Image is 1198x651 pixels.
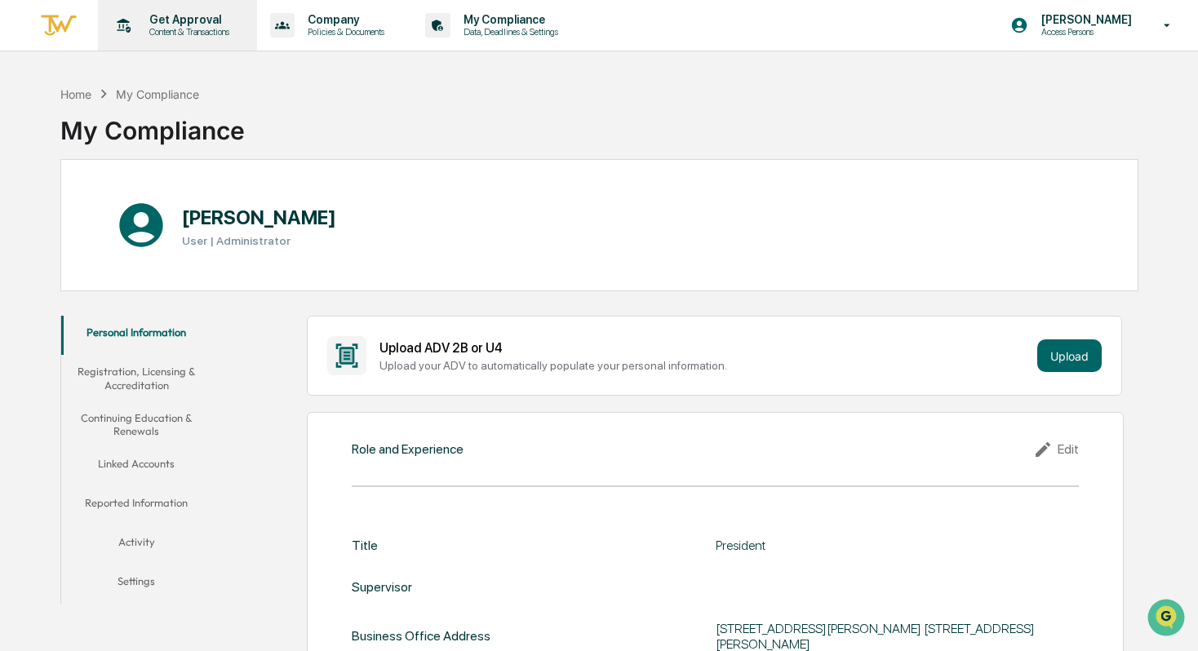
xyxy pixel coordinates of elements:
[352,538,378,553] div: Title
[10,230,109,259] a: 🔎Data Lookup
[136,26,237,38] p: Content & Transactions
[1037,339,1102,372] button: Upload
[60,103,245,145] div: My Compliance
[61,316,211,604] div: secondary tabs example
[182,234,336,247] h3: User | Administrator
[61,316,211,355] button: Personal Information
[1146,597,1190,641] iframe: Open customer support
[450,13,566,26] p: My Compliance
[295,26,393,38] p: Policies & Documents
[135,206,202,222] span: Attestations
[295,13,393,26] p: Company
[277,130,297,149] button: Start new chat
[61,486,211,525] button: Reported Information
[450,26,566,38] p: Data, Deadlines & Settings
[1033,440,1079,459] div: Edit
[116,87,199,101] div: My Compliance
[55,141,206,154] div: We're available if you need us!
[39,12,78,39] img: logo
[136,13,237,26] p: Get Approval
[352,441,464,457] div: Role and Experience
[60,87,91,101] div: Home
[379,359,1031,372] div: Upload your ADV to automatically populate your personal information.
[379,340,1031,356] div: Upload ADV 2B or U4
[33,206,105,222] span: Preclearance
[61,447,211,486] button: Linked Accounts
[10,199,112,228] a: 🖐️Preclearance
[352,579,412,595] div: Supervisor
[16,238,29,251] div: 🔎
[118,207,131,220] div: 🗄️
[1028,26,1140,38] p: Access Persons
[182,206,336,229] h1: [PERSON_NAME]
[16,207,29,220] div: 🖐️
[61,355,211,401] button: Registration, Licensing & Accreditation
[115,276,197,289] a: Powered byPylon
[61,525,211,565] button: Activity
[1028,13,1140,26] p: [PERSON_NAME]
[33,237,103,253] span: Data Lookup
[61,565,211,604] button: Settings
[162,277,197,289] span: Pylon
[55,125,268,141] div: Start new chat
[16,34,297,60] p: How can we help?
[61,401,211,448] button: Continuing Education & Renewals
[112,199,209,228] a: 🗄️Attestations
[16,125,46,154] img: 1746055101610-c473b297-6a78-478c-a979-82029cc54cd1
[716,538,1079,553] div: President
